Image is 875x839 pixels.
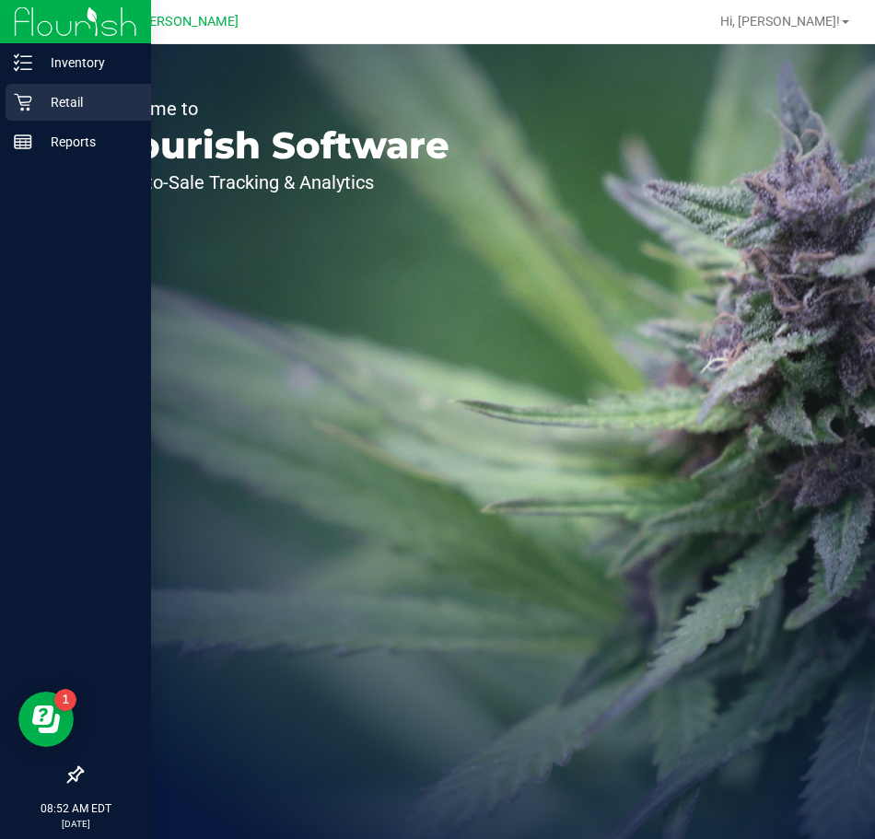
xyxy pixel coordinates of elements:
[8,800,143,817] p: 08:52 AM EDT
[99,99,449,118] p: Welcome to
[32,91,143,113] p: Retail
[32,52,143,74] p: Inventory
[32,131,143,153] p: Reports
[14,93,32,111] inline-svg: Retail
[99,127,449,164] p: Flourish Software
[720,14,840,29] span: Hi, [PERSON_NAME]!
[137,14,239,29] span: [PERSON_NAME]
[54,689,76,711] iframe: Resource center unread badge
[14,133,32,151] inline-svg: Reports
[99,173,449,192] p: Seed-to-Sale Tracking & Analytics
[14,53,32,72] inline-svg: Inventory
[18,692,74,747] iframe: Resource center
[8,817,143,831] p: [DATE]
